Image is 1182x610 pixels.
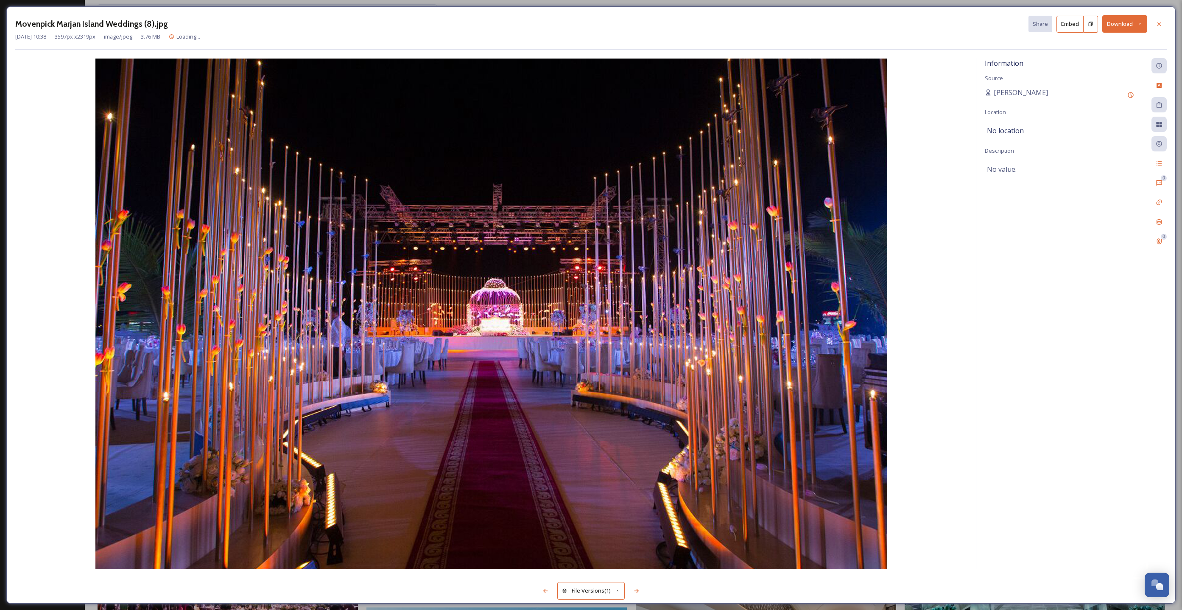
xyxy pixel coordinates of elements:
[104,33,132,41] span: image/jpeg
[985,147,1014,154] span: Description
[141,33,160,41] span: 3.76 MB
[1056,16,1084,33] button: Embed
[1145,573,1169,597] button: Open Chat
[176,33,200,40] span: Loading...
[55,33,95,41] span: 3597 px x 2319 px
[15,59,967,569] img: Movenpick%20Marjan%20Island%20Weddings%20(8).jpg
[985,59,1023,68] span: Information
[985,108,1006,116] span: Location
[557,582,625,599] button: File Versions(1)
[1161,175,1167,181] div: 0
[987,126,1024,136] span: No location
[15,18,168,30] h3: Movenpick Marjan Island Weddings (8).jpg
[15,33,46,41] span: [DATE] 10:38
[994,87,1048,98] span: [PERSON_NAME]
[985,74,1003,82] span: Source
[1161,234,1167,240] div: 0
[1028,16,1052,32] button: Share
[1102,15,1147,33] button: Download
[987,164,1017,174] span: No value.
